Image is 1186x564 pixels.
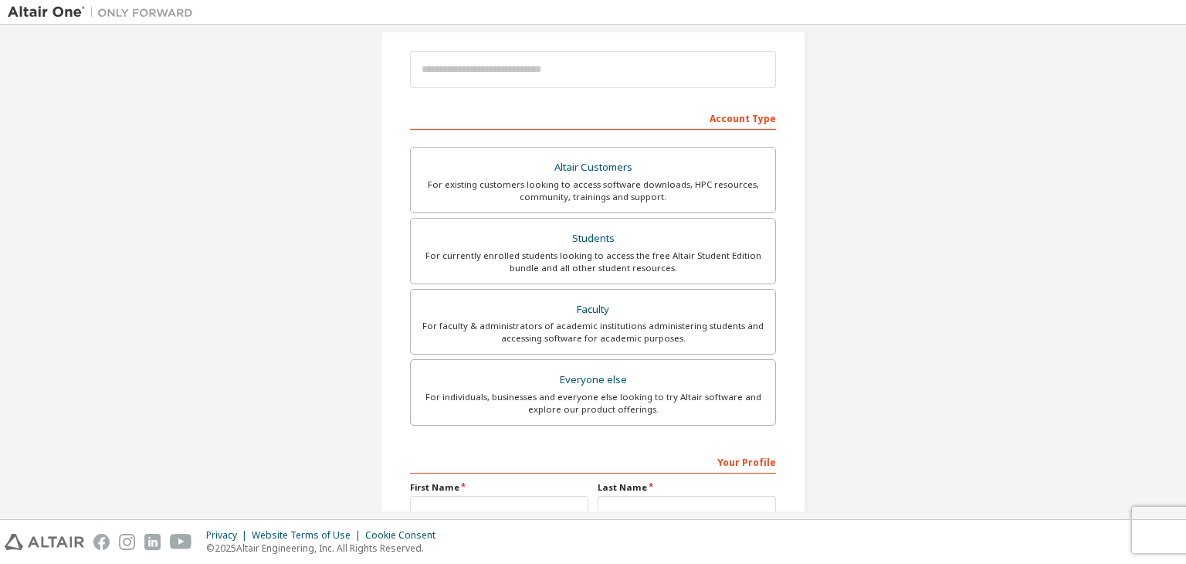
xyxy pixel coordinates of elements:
[206,542,445,555] p: © 2025 Altair Engineering, Inc. All Rights Reserved.
[206,529,252,542] div: Privacy
[420,178,766,203] div: For existing customers looking to access software downloads, HPC resources, community, trainings ...
[8,5,201,20] img: Altair One
[410,449,776,474] div: Your Profile
[420,391,766,416] div: For individuals, businesses and everyone else looking to try Altair software and explore our prod...
[93,534,110,550] img: facebook.svg
[420,320,766,345] div: For faculty & administrators of academic institutions administering students and accessing softwa...
[420,299,766,321] div: Faculty
[252,529,365,542] div: Website Terms of Use
[420,157,766,178] div: Altair Customers
[170,534,192,550] img: youtube.svg
[410,105,776,130] div: Account Type
[410,481,588,494] label: First Name
[144,534,161,550] img: linkedin.svg
[420,369,766,391] div: Everyone else
[598,481,776,494] label: Last Name
[365,529,445,542] div: Cookie Consent
[420,228,766,250] div: Students
[420,250,766,274] div: For currently enrolled students looking to access the free Altair Student Edition bundle and all ...
[5,534,84,550] img: altair_logo.svg
[119,534,135,550] img: instagram.svg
